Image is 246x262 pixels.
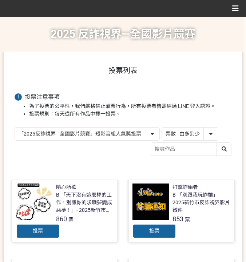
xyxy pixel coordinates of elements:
[56,184,76,191] div: 隨心所欲
[15,66,231,75] h1: 投票列表
[151,143,231,156] input: 搜尋作品
[51,17,195,52] h1: 2025 反詐視界—全國影片競賽
[172,184,198,191] div: 打擊詐騙者
[172,215,183,223] span: 853
[12,180,118,242] a: 隨心所欲B-「天下沒有這麼棒的工作，別讓你的求職夢變成惡夢！」- 2025新竹市反詐視界影片徵件860票投票
[128,180,234,242] a: 打擊詐騙者B-「別跟我玩詐騙」- 2025新竹市反詐視界影片徵件853票投票
[33,228,43,234] span: 投票
[29,102,231,110] li: 為了投票的公平性，我們嚴格禁止灌票行為，所有投票者皆需經過 LINE 登入認證。
[56,215,67,223] span: 860
[185,217,190,222] span: 票
[172,191,230,214] div: B-「別跟我玩詐騙」- 2025新竹市反詐視界影片徵件
[25,93,60,100] span: 投票注意事項
[68,217,74,222] span: 票
[149,228,159,234] span: 投票
[29,110,231,118] li: 投票規則：每天從所有作品中擇一投票。
[56,191,114,214] div: B-「天下沒有這麼棒的工作，別讓你的求職夢變成惡夢！」- 2025新竹市反詐視界影片徵件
